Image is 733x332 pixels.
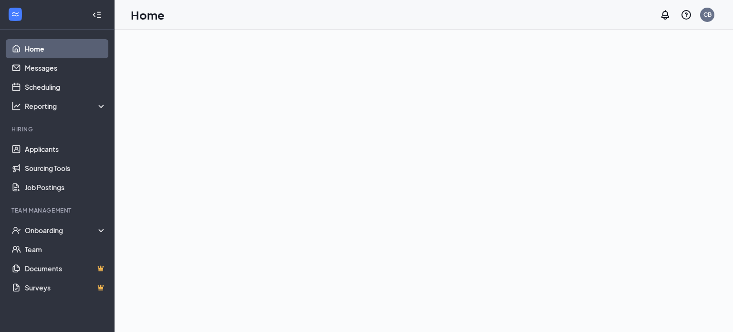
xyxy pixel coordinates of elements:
[25,101,107,111] div: Reporting
[25,225,107,235] div: Onboarding
[131,7,165,23] h1: Home
[11,225,21,235] svg: UserCheck
[25,259,106,278] a: DocumentsCrown
[25,39,106,58] a: Home
[11,125,105,133] div: Hiring
[11,101,21,111] svg: Analysis
[681,9,692,21] svg: QuestionInfo
[25,139,106,159] a: Applicants
[92,10,102,20] svg: Collapse
[660,9,671,21] svg: Notifications
[25,77,106,96] a: Scheduling
[11,206,105,214] div: Team Management
[25,240,106,259] a: Team
[25,178,106,197] a: Job Postings
[25,58,106,77] a: Messages
[25,159,106,178] a: Sourcing Tools
[703,11,712,19] div: CB
[25,278,106,297] a: SurveysCrown
[10,10,20,19] svg: WorkstreamLogo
